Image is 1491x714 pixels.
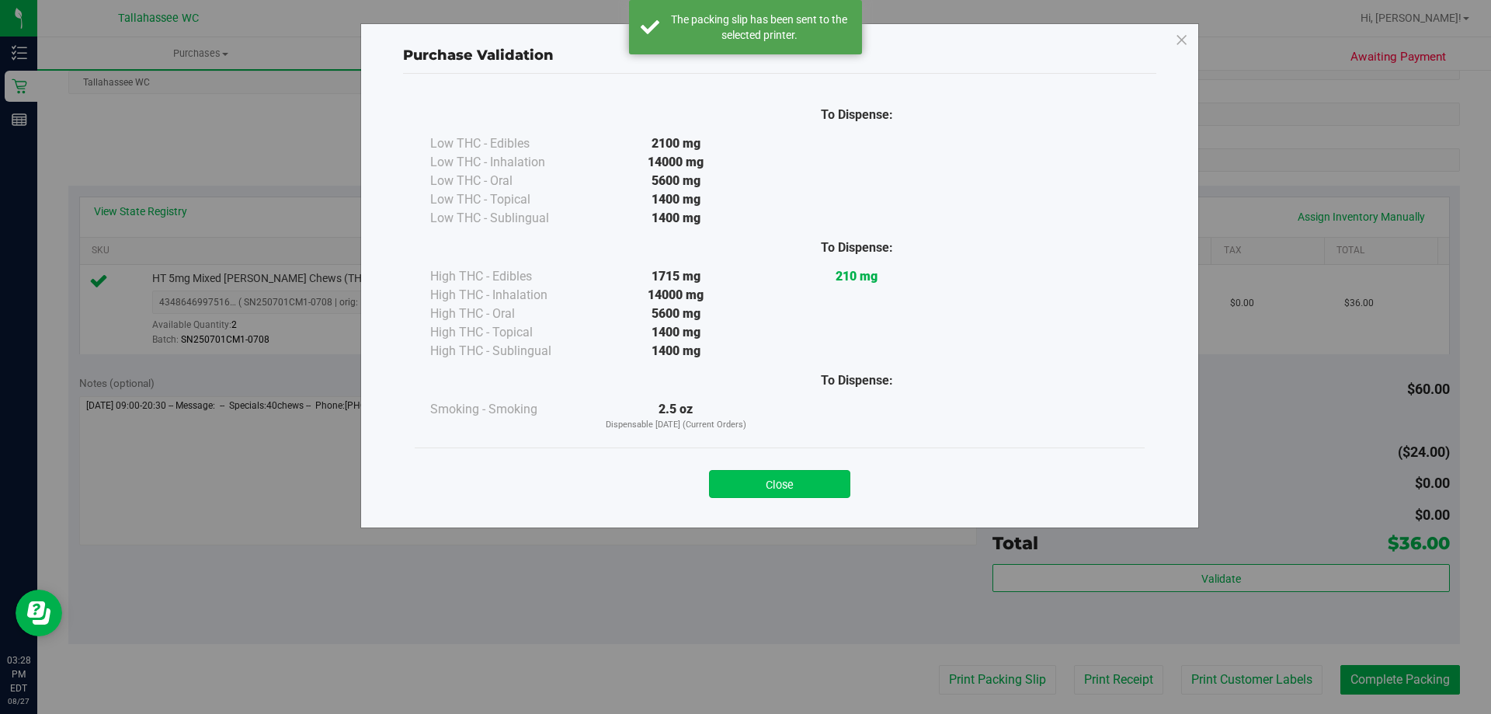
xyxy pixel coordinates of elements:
div: High THC - Topical [430,323,586,342]
div: 1400 mg [586,342,766,360]
div: To Dispense: [766,239,947,257]
div: Smoking - Smoking [430,400,586,419]
div: 2100 mg [586,134,766,153]
div: 1715 mg [586,267,766,286]
div: Low THC - Topical [430,190,586,209]
div: High THC - Oral [430,305,586,323]
div: 1400 mg [586,323,766,342]
div: 5600 mg [586,172,766,190]
div: Low THC - Sublingual [430,209,586,228]
div: 2.5 oz [586,400,766,432]
div: To Dispense: [766,106,947,124]
div: High THC - Sublingual [430,342,586,360]
div: The packing slip has been sent to the selected printer. [668,12,850,43]
div: 1400 mg [586,190,766,209]
div: 1400 mg [586,209,766,228]
div: To Dispense: [766,371,947,390]
button: Close [709,470,850,498]
span: Purchase Validation [403,47,554,64]
div: Low THC - Oral [430,172,586,190]
div: 14000 mg [586,286,766,305]
div: Low THC - Edibles [430,134,586,153]
p: Dispensable [DATE] (Current Orders) [586,419,766,432]
div: Low THC - Inhalation [430,153,586,172]
iframe: Resource center [16,590,62,636]
div: 14000 mg [586,153,766,172]
div: 5600 mg [586,305,766,323]
div: High THC - Inhalation [430,286,586,305]
div: High THC - Edibles [430,267,586,286]
strong: 210 mg [836,269,878,284]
